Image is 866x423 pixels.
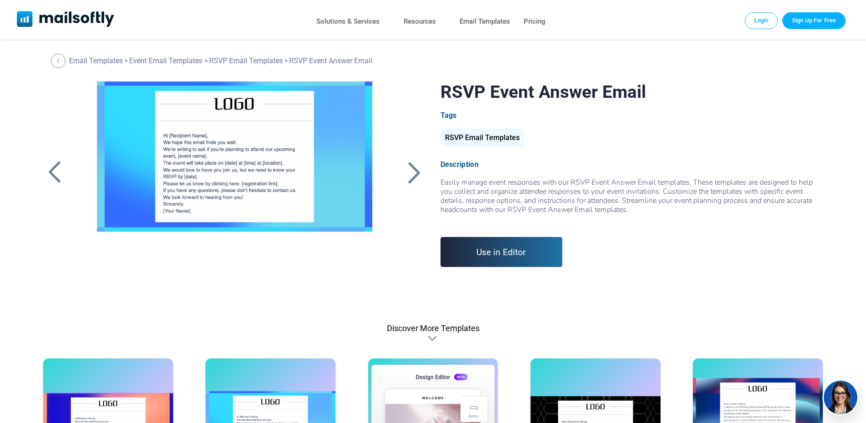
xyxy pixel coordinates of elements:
a: Event Email Templates [129,56,202,65]
a: Mailsoftly [17,11,115,29]
a: Back [51,54,68,68]
a: Back [403,161,426,184]
a: Resources [404,15,436,28]
a: RSVP Email Templates [441,137,524,141]
a: Email Templates [460,15,510,28]
a: Email Templates [69,56,123,65]
h1: RSVP Event Answer Email [441,81,823,102]
a: Use in Editor [441,237,563,267]
a: RSVP Email Templates [209,56,283,65]
div: Easily manage event responses with our RSVP Event Answer Email templates. These templates are des... [441,178,823,223]
a: Back [43,161,66,184]
div: Discover More Templates [387,323,480,333]
div: Discover More Templates [428,334,439,343]
div: Description [441,160,823,169]
a: Login [745,12,778,29]
div: Tags [441,111,823,120]
a: RSVP Event Answer Email [81,81,387,309]
a: Pricing [524,15,546,28]
a: Trial [782,12,846,29]
a: Solutions & Services [316,15,380,28]
div: RSVP Email Templates [441,129,524,146]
